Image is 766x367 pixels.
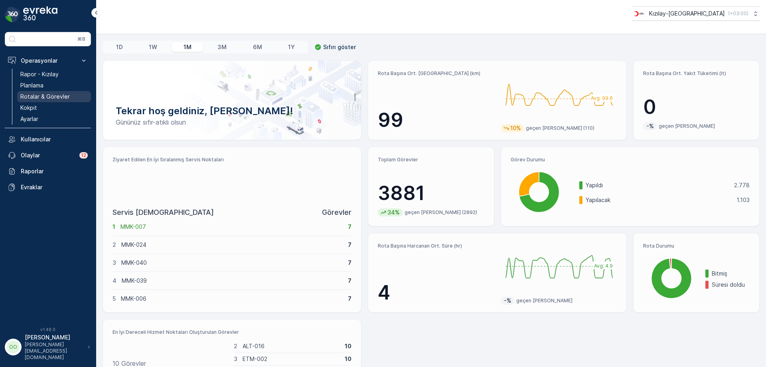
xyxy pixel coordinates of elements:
p: 1.103 [736,196,750,204]
p: MMK-039 [122,277,343,285]
p: Bitmiş [712,270,750,278]
p: 2 [113,241,116,249]
a: Ayarlar [17,113,91,125]
p: 2 [234,342,237,350]
a: Raporlar [5,163,91,179]
p: 7 [348,223,351,231]
p: 3881 [378,181,484,205]
p: 1D [116,43,123,51]
p: MMK-007 [120,223,343,231]
p: Operasyonlar [21,57,75,65]
p: 6M [253,43,262,51]
p: Servis [DEMOGRAPHIC_DATA] [113,207,214,218]
p: Yapıldı [586,181,729,189]
p: -% [646,122,655,130]
p: Olaylar [21,151,75,159]
p: Görevler [322,207,351,218]
p: Ziyaret Edilen En İyi Sıralanmış Servis Noktaları [113,157,351,163]
p: ETM-002 [243,355,340,363]
p: Görev Durumu [511,157,750,163]
p: geçen [PERSON_NAME] (2892) [405,209,477,216]
p: Rota Başına Ort. Yakıt Tüketimi (lt) [643,70,750,77]
p: Planlama [20,81,43,89]
p: Süresi doldu [712,281,750,289]
img: logo [5,6,21,22]
p: Yapılacak [586,196,731,204]
p: 1 [113,223,115,231]
p: Evraklar [21,183,88,191]
p: 1Y [288,43,295,51]
p: geçen [PERSON_NAME] (110) [526,125,594,131]
p: Ayarlar [20,115,38,123]
a: Evraklar [5,179,91,195]
p: geçen [PERSON_NAME] [659,123,715,129]
p: En İyi Dereceli Hizmet Noktaları Oluşturulan Görevler [113,329,351,335]
p: 4 [113,277,116,285]
p: Rota Durumu [643,243,750,249]
img: logo_dark-DEwI_e13.png [23,6,57,22]
a: Olaylar12 [5,147,91,163]
button: Operasyonlar [5,53,91,69]
p: MMK-006 [121,295,343,303]
p: 10% [509,124,522,132]
p: Tekrar hoş geldiniz, [PERSON_NAME]! [116,105,348,117]
a: Rotalar & Görevler [17,91,91,102]
p: MMK-040 [121,259,343,267]
p: MMK-024 [121,241,343,249]
a: Kullanıcılar [5,131,91,147]
p: 7 [348,295,351,303]
p: Sıfırı göster [323,43,356,51]
p: Kokpit [20,104,37,112]
p: 4 [378,281,494,305]
p: Kullanıcılar [21,135,88,143]
p: 7 [348,259,351,267]
p: 10 [345,342,351,350]
p: Kızılay-[GEOGRAPHIC_DATA] [649,10,725,18]
p: Rotalar & Görevler [20,93,70,101]
p: ALT-016 [243,342,340,350]
p: [PERSON_NAME][EMAIL_ADDRESS][DOMAIN_NAME] [25,341,84,361]
p: 7 [348,277,351,285]
p: geçen [PERSON_NAME] [516,298,573,304]
p: Rota Başına Ort. [GEOGRAPHIC_DATA] (km) [378,70,494,77]
p: 99 [378,108,494,132]
button: Kızılay-[GEOGRAPHIC_DATA](+03:00) [632,6,760,21]
p: 2.778 [734,181,750,189]
p: 3 [113,259,116,267]
span: v 1.48.0 [5,327,91,332]
p: 1M [184,43,191,51]
p: 1W [149,43,157,51]
button: OO[PERSON_NAME][PERSON_NAME][EMAIL_ADDRESS][DOMAIN_NAME] [5,333,91,361]
p: [PERSON_NAME] [25,333,84,341]
p: Gününüz sıfır-atıklı olsun [116,117,348,127]
p: 10 [345,355,351,363]
p: ⌘B [77,36,85,42]
p: ( +03:00 ) [728,10,748,17]
div: OO [7,341,20,353]
a: Kokpit [17,102,91,113]
p: 12 [81,152,86,159]
p: 34% [387,208,401,216]
p: Rota Başına Harcanan Ort. Süre (hr) [378,243,494,249]
p: -% [503,297,512,305]
a: Rapor - Kızılay [17,69,91,80]
p: 3 [234,355,237,363]
p: Toplam Görevler [378,157,484,163]
a: Planlama [17,80,91,91]
p: 3M [217,43,227,51]
p: 5 [113,295,116,303]
img: k%C4%B1z%C4%B1lay.png [632,9,646,18]
p: 0 [643,95,750,119]
p: Rapor - Kızılay [20,70,59,78]
p: Raporlar [21,167,88,175]
p: 7 [348,241,351,249]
